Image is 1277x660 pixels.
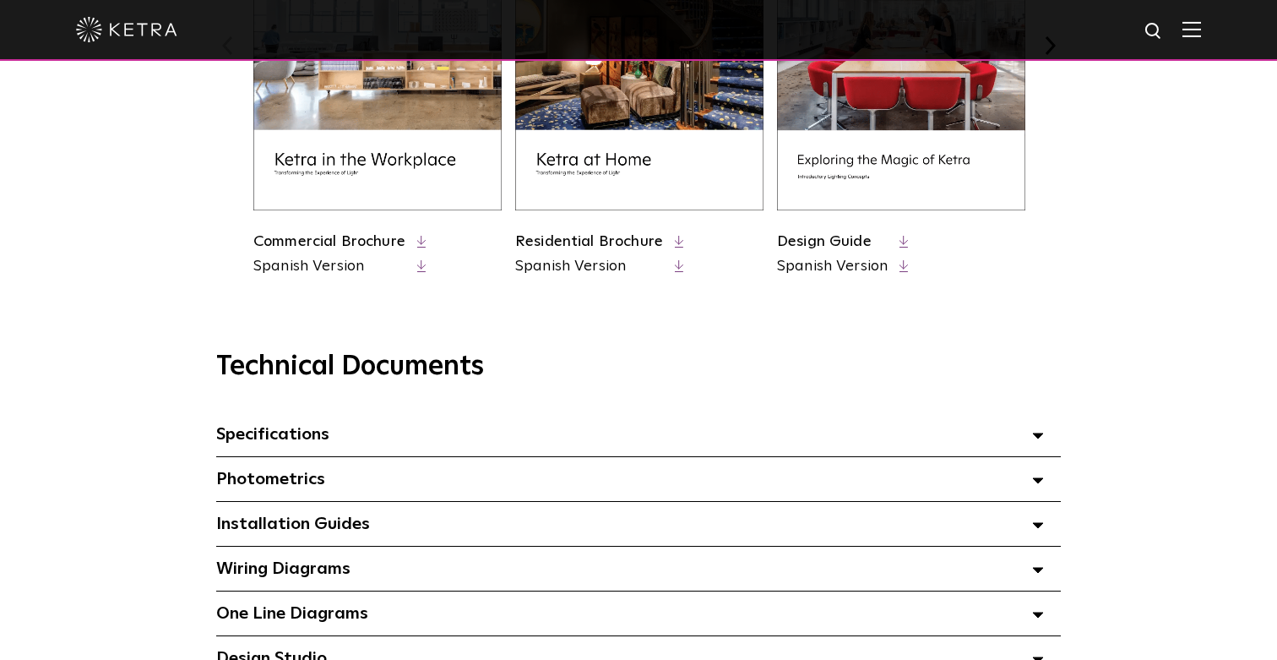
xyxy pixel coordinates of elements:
span: Photometrics [216,471,325,488]
a: Spanish Version [515,256,663,277]
h3: Technical Documents [216,351,1061,383]
span: Specifications [216,426,329,443]
a: Commercial Brochure [253,234,405,249]
a: Residential Brochure [515,234,663,249]
a: Spanish Version [777,256,888,277]
span: One Line Diagrams [216,605,368,622]
span: Wiring Diagrams [216,560,350,577]
a: Design Guide [777,234,872,249]
span: Installation Guides [216,515,370,532]
img: Hamburger%20Nav.svg [1182,21,1201,37]
a: Spanish Version [253,256,405,277]
img: ketra-logo-2019-white [76,17,177,42]
img: search icon [1144,21,1165,42]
